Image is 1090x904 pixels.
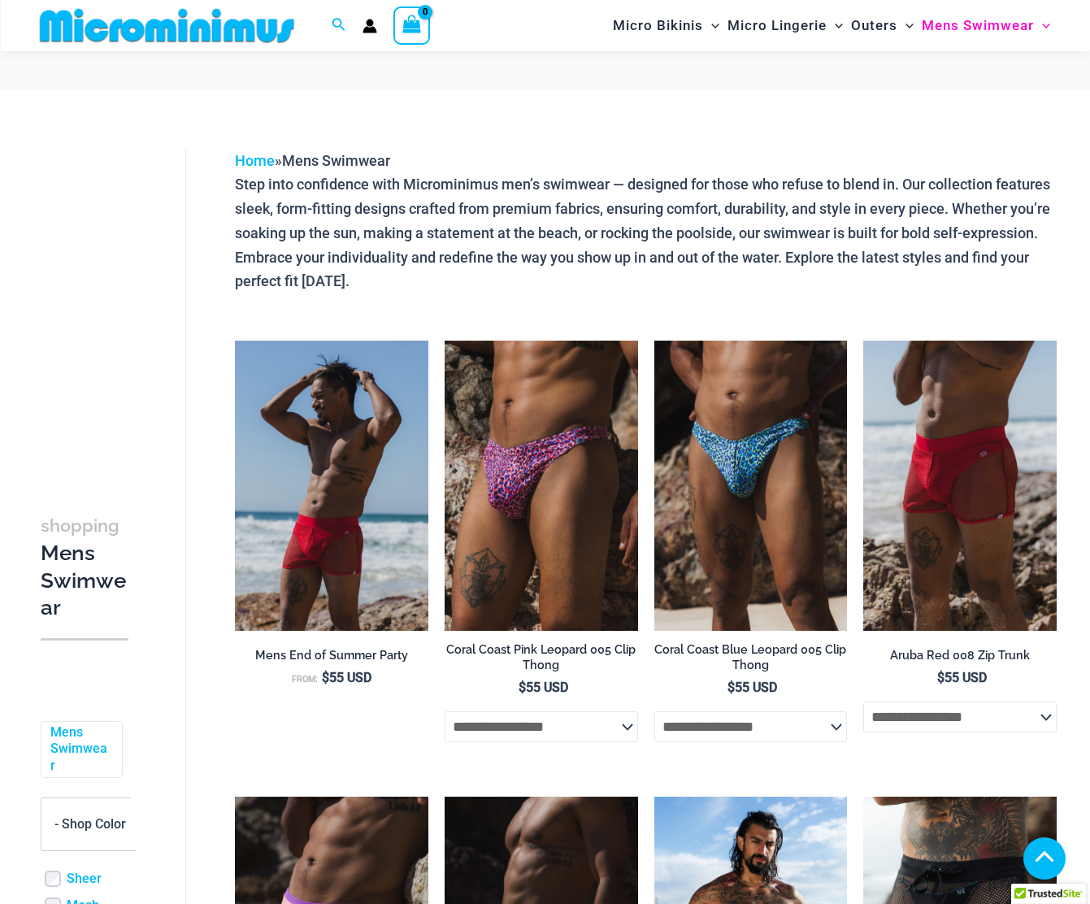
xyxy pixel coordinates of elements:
a: View Shopping Cart, empty [393,7,431,44]
bdi: 55 USD [937,670,987,685]
span: - Shop Color [41,798,154,850]
a: Aruba Red 008 Zip Trunk [863,648,1057,669]
span: $ [937,670,945,685]
a: Mens SwimwearMenu ToggleMenu Toggle [918,5,1054,46]
span: » [235,152,390,169]
a: Search icon link [332,15,346,36]
span: $ [322,670,329,685]
a: Sheer [67,871,102,888]
span: Micro Lingerie [727,5,827,46]
a: Aruba Red 008 Zip Trunk 05Aruba Red 008 Zip Trunk 04Aruba Red 008 Zip Trunk 04 [863,341,1057,631]
bdi: 55 USD [322,670,371,685]
span: Micro Bikinis [613,5,703,46]
a: Micro LingerieMenu ToggleMenu Toggle [723,5,847,46]
img: Aruba Red 008 Zip Trunk 05 [863,341,1057,631]
span: Menu Toggle [827,5,843,46]
a: Mens Swimwear [50,724,110,775]
a: Coral Coast Blue Leopard 005 Clip Thong [654,642,848,679]
h2: Aruba Red 008 Zip Trunk [863,648,1057,663]
a: OutersMenu ToggleMenu Toggle [847,5,918,46]
a: Coral Coast Pink Leopard 005 Clip Thong 01Coral Coast Pink Leopard 005 Clip Thong 02Coral Coast P... [445,341,638,631]
span: Menu Toggle [897,5,914,46]
h3: Mens Swimwear [41,511,128,622]
h2: Coral Coast Pink Leopard 005 Clip Thong [445,642,638,672]
img: MM SHOP LOGO FLAT [33,7,301,44]
span: - Shop Color [41,798,154,851]
iframe: TrustedSite Certified [41,136,187,461]
a: Micro BikinisMenu ToggleMenu Toggle [609,5,723,46]
img: Coral Coast Blue Leopard 005 Clip Thong 05 [654,341,848,631]
a: Account icon link [363,19,377,33]
span: Mens Swimwear [922,5,1034,46]
span: $ [727,680,735,695]
a: Coral Coast Blue Leopard 005 Clip Thong 05Coral Coast Blue Leopard 005 Clip Thong 04Coral Coast B... [654,341,848,631]
span: Menu Toggle [1034,5,1050,46]
span: - Shop Color [54,816,126,832]
a: Coral Coast Pink Leopard 005 Clip Thong [445,642,638,679]
a: Mens End of Summer Party [235,648,428,669]
h2: Coral Coast Blue Leopard 005 Clip Thong [654,642,848,672]
span: Mens Swimwear [282,152,390,169]
span: Outers [851,5,897,46]
span: Menu Toggle [703,5,719,46]
p: Step into confidence with Microminimus men’s swimwear — designed for those who refuse to blend in... [235,172,1057,293]
bdi: 55 USD [727,680,777,695]
a: Aruba Red 008 Zip Trunk 02v2Aruba Red 008 Zip Trunk 03Aruba Red 008 Zip Trunk 03 [235,341,428,631]
span: $ [519,680,526,695]
a: Home [235,152,275,169]
img: Aruba Red 008 Zip Trunk 02v2 [235,341,428,631]
span: From: [292,674,318,685]
span: shopping [41,515,119,536]
bdi: 55 USD [519,680,568,695]
img: Coral Coast Pink Leopard 005 Clip Thong 01 [445,341,638,631]
h2: Mens End of Summer Party [235,648,428,663]
nav: Site Navigation [606,2,1057,49]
